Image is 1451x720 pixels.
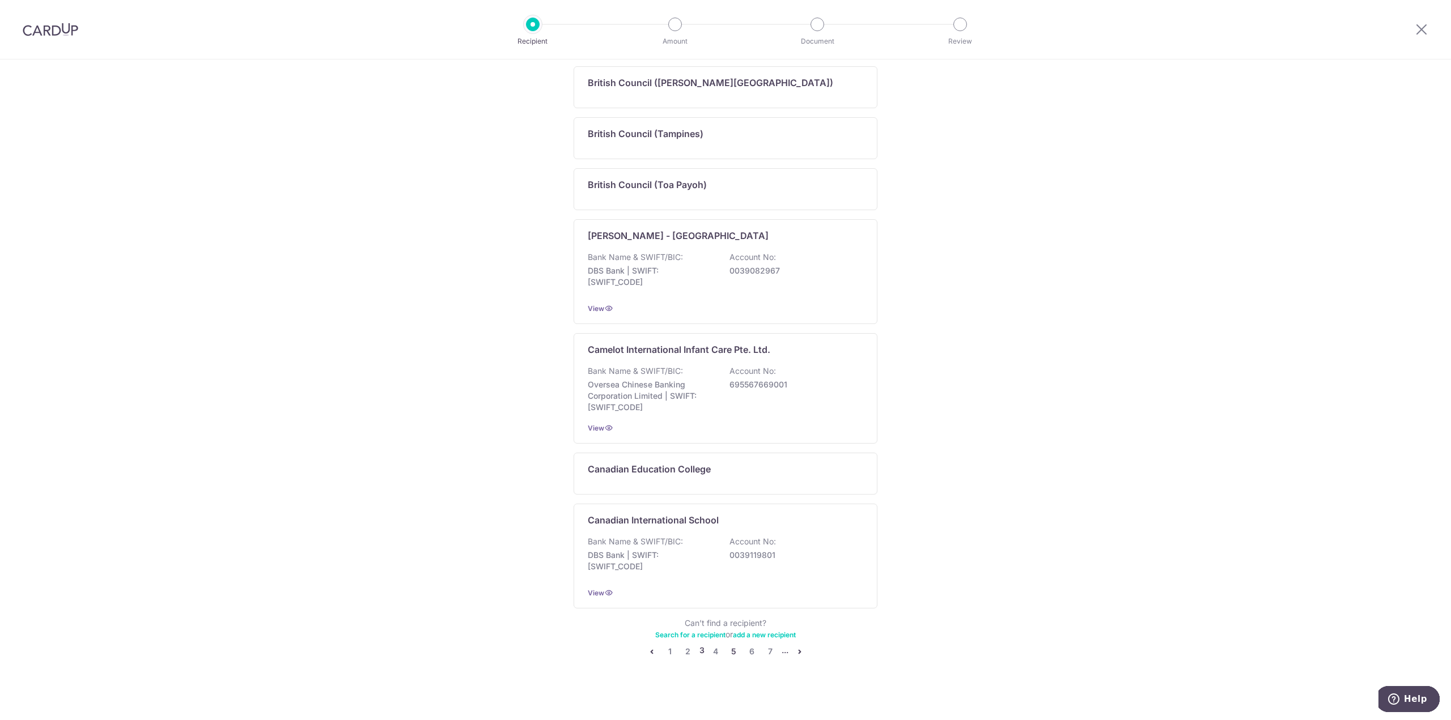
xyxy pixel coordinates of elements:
a: 7 [763,645,777,658]
p: British Council ([PERSON_NAME][GEOGRAPHIC_DATA]) [588,76,833,90]
p: Recipient [491,36,575,47]
p: Camelot International Infant Care Pte. Ltd. [588,343,770,356]
nav: pager [574,645,877,658]
p: British Council (Tampines) [588,127,703,140]
span: Help [26,8,49,18]
p: DBS Bank | SWIFT: [SWIFT_CODE] [588,549,715,572]
p: Bank Name & SWIFT/BIC: [588,365,683,377]
p: Bank Name & SWIFT/BIC: [588,252,683,263]
a: 4 [709,645,723,658]
p: Account No: [729,536,776,547]
p: Account No: [729,365,776,377]
div: Can’t find a recipient? or [574,617,877,640]
a: add a new recipient [733,630,796,639]
p: Document [775,36,859,47]
p: Review [918,36,1002,47]
p: 0039082967 [729,265,856,276]
p: Canadian International School [588,513,719,527]
a: 1 [663,645,677,658]
p: Bank Name & SWIFT/BIC: [588,536,683,547]
a: View [588,424,604,432]
p: 695567669001 [729,379,856,390]
a: View [588,304,604,313]
p: Oversea Chinese Banking Corporation Limited | SWIFT: [SWIFT_CODE] [588,379,715,413]
p: Amount [633,36,717,47]
a: Search for a recipient [655,630,725,639]
p: DBS Bank | SWIFT: [SWIFT_CODE] [588,265,715,288]
a: 2 [681,645,695,658]
a: View [588,589,604,597]
a: 6 [745,645,759,658]
a: 5 [727,645,741,658]
p: 0039119801 [729,549,856,561]
p: Account No: [729,252,776,263]
li: 3 [699,645,705,658]
p: British Council (Toa Payoh) [588,178,707,191]
li: ... [782,645,788,658]
img: CardUp [23,23,78,36]
iframe: Opens a widget where you can find more information [1378,686,1440,714]
p: [PERSON_NAME] - [GEOGRAPHIC_DATA] [588,229,769,242]
p: Canadian Education College [588,462,711,476]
